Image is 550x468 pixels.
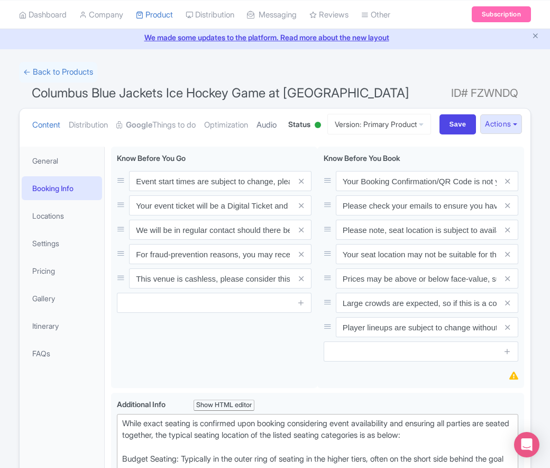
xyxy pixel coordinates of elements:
[22,286,102,310] a: Gallery
[256,109,277,142] a: Audio
[514,432,539,457] div: Open Intercom Messenger
[19,62,97,83] a: ← Back to Products
[6,32,544,43] a: We made some updates to the platform. Read more about the new layout
[480,114,522,134] button: Actions
[472,6,531,22] a: Subscription
[22,341,102,365] a: FAQs
[288,119,310,130] span: Status
[32,109,60,142] a: Content
[194,400,254,411] div: Show HTML editor
[22,259,102,283] a: Pricing
[22,149,102,173] a: General
[22,204,102,228] a: Locations
[126,119,152,131] strong: Google
[439,114,476,134] input: Save
[327,114,431,134] a: Version: Primary Product
[313,118,323,134] div: Active
[22,176,102,200] a: Booking Info
[22,314,102,338] a: Itinerary
[69,109,108,142] a: Distribution
[531,31,539,43] button: Close announcement
[117,400,167,409] span: Additional Info
[204,109,248,142] a: Optimization
[117,154,186,163] span: Know Before You Go
[324,154,400,163] span: Know Before You Book
[32,85,409,101] span: Columbus Blue Jackets Ice Hockey Game at [GEOGRAPHIC_DATA]
[116,109,196,142] a: GoogleThings to do
[451,83,518,104] span: ID# FZWNDQ
[22,231,102,255] a: Settings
